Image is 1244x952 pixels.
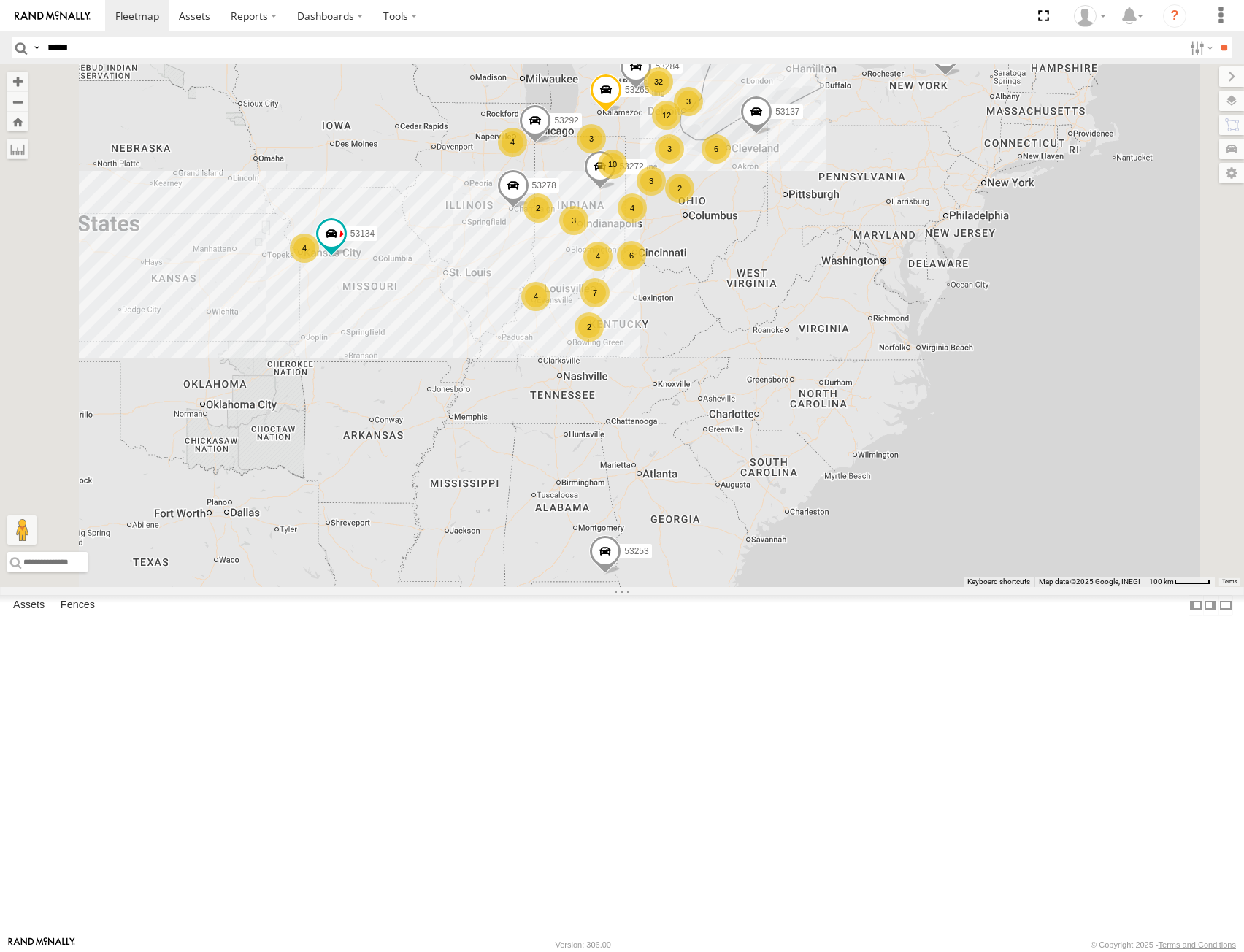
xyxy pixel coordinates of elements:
div: 6 [617,241,646,270]
span: 53292 [554,115,578,126]
a: Terms and Conditions [1159,940,1236,949]
div: 2 [665,174,694,203]
label: Measure [7,139,28,159]
div: 12 [652,101,681,130]
div: 4 [290,234,319,263]
div: 2 [575,312,604,342]
i: ? [1163,4,1186,28]
button: Zoom Home [7,112,28,131]
div: 4 [498,128,527,157]
div: 3 [637,166,666,196]
label: Dock Summary Table to the Right [1203,595,1218,616]
div: 2 [523,193,553,223]
span: 100 km [1149,577,1174,586]
div: © Copyright 2025 - [1091,940,1236,949]
div: 3 [674,87,703,116]
div: 32 [644,67,673,96]
div: 10 [598,150,627,179]
label: Search Filter Options [1184,37,1216,58]
span: 53265 [625,85,649,95]
div: 4 [583,242,613,271]
div: 4 [521,282,550,311]
label: Assets [6,595,52,615]
span: 53137 [775,107,799,118]
span: 53253 [624,546,648,556]
button: Keyboard shortcuts [967,577,1030,587]
img: rand-logo.svg [15,11,91,21]
label: Search Query [31,37,42,58]
div: Version: 306.00 [556,940,611,949]
label: Dock Summary Table to the Left [1189,595,1203,616]
a: Visit our Website [8,937,75,952]
button: Drag Pegman onto the map to open Street View [7,515,37,545]
a: Terms (opens in new tab) [1222,579,1237,585]
label: Hide Summary Table [1218,595,1233,616]
button: Zoom in [7,72,28,91]
div: 3 [577,124,606,153]
span: 53284 [655,61,679,72]
button: Map Scale: 100 km per 46 pixels [1145,577,1215,587]
span: 53278 [532,180,556,191]
div: 4 [618,193,647,223]
label: Map Settings [1219,163,1244,183]
div: 7 [580,278,610,307]
div: 3 [559,206,588,235]
button: Zoom out [7,91,28,112]
span: 53272 [619,162,643,172]
span: Map data ©2025 Google, INEGI [1039,577,1140,586]
span: 53134 [350,229,375,239]
div: Miky Transport [1069,5,1111,27]
div: 3 [655,134,684,164]
div: 6 [702,134,731,164]
label: Fences [53,595,102,615]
